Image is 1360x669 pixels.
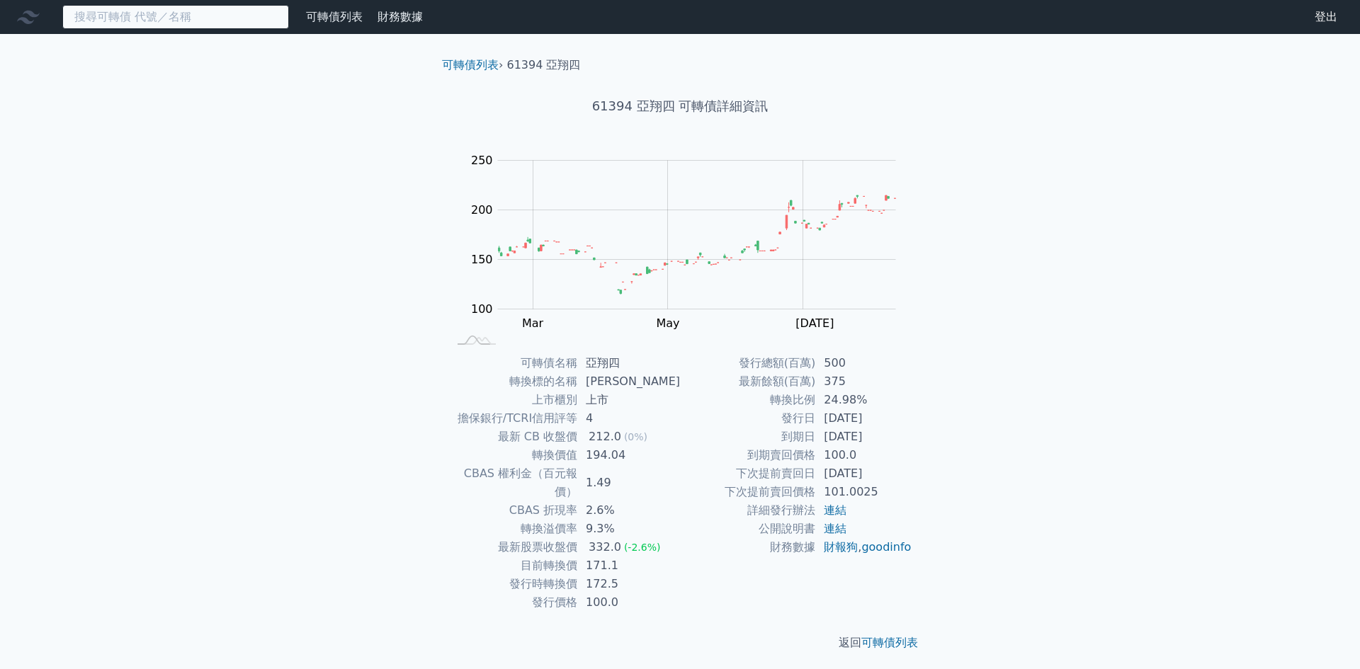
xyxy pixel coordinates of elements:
td: 目前轉換價 [448,556,577,575]
p: 返回 [431,634,929,651]
td: 171.1 [577,556,680,575]
td: 擔保銀行/TCRI信用評等 [448,409,577,428]
a: 連結 [824,522,846,535]
td: 到期日 [680,428,815,446]
span: (-2.6%) [624,542,661,553]
td: 100.0 [815,446,912,464]
td: 172.5 [577,575,680,593]
tspan: 150 [471,253,493,266]
td: 轉換溢價率 [448,520,577,538]
td: 轉換價值 [448,446,577,464]
tspan: Mar [522,316,544,330]
a: 可轉債列表 [306,10,363,23]
div: 332.0 [586,538,624,556]
td: , [815,538,912,556]
td: 9.3% [577,520,680,538]
td: 可轉債名稱 [448,354,577,372]
span: (0%) [624,431,647,442]
td: 發行日 [680,409,815,428]
a: 可轉債列表 [861,636,918,649]
td: 轉換標的名稱 [448,372,577,391]
a: goodinfo [861,540,911,554]
tspan: May [656,316,679,330]
td: CBAS 權利金（百元報價） [448,464,577,501]
td: 101.0025 [815,483,912,501]
a: 可轉債列表 [442,58,499,72]
td: 1.49 [577,464,680,501]
td: 發行價格 [448,593,577,612]
td: 上市 [577,391,680,409]
a: 財務數據 [378,10,423,23]
td: 到期賣回價格 [680,446,815,464]
td: 下次提前賣回日 [680,464,815,483]
td: 最新 CB 收盤價 [448,428,577,446]
td: 375 [815,372,912,391]
td: 轉換比例 [680,391,815,409]
td: [DATE] [815,428,912,446]
h1: 61394 亞翔四 可轉債詳細資訊 [431,96,929,116]
td: 發行時轉換價 [448,575,577,593]
td: 亞翔四 [577,354,680,372]
td: 2.6% [577,501,680,520]
td: 最新股票收盤價 [448,538,577,556]
td: 4 [577,409,680,428]
td: 下次提前賣回價格 [680,483,815,501]
td: 公開說明書 [680,520,815,538]
a: 登出 [1303,6,1349,28]
tspan: 200 [471,203,493,217]
li: › [442,57,503,74]
g: Chart [464,154,917,359]
div: 212.0 [586,428,624,446]
a: 財報狗 [824,540,858,554]
li: 61394 亞翔四 [507,57,581,74]
tspan: 100 [471,302,493,316]
input: 搜尋可轉債 代號／名稱 [62,5,289,29]
td: [DATE] [815,409,912,428]
tspan: 250 [471,154,493,167]
td: 500 [815,354,912,372]
td: [PERSON_NAME] [577,372,680,391]
td: [DATE] [815,464,912,483]
tspan: [DATE] [795,316,834,330]
td: 詳細發行辦法 [680,501,815,520]
td: 100.0 [577,593,680,612]
td: CBAS 折現率 [448,501,577,520]
a: 連結 [824,503,846,517]
td: 上市櫃別 [448,391,577,409]
td: 194.04 [577,446,680,464]
td: 財務數據 [680,538,815,556]
td: 發行總額(百萬) [680,354,815,372]
td: 24.98% [815,391,912,409]
td: 最新餘額(百萬) [680,372,815,391]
